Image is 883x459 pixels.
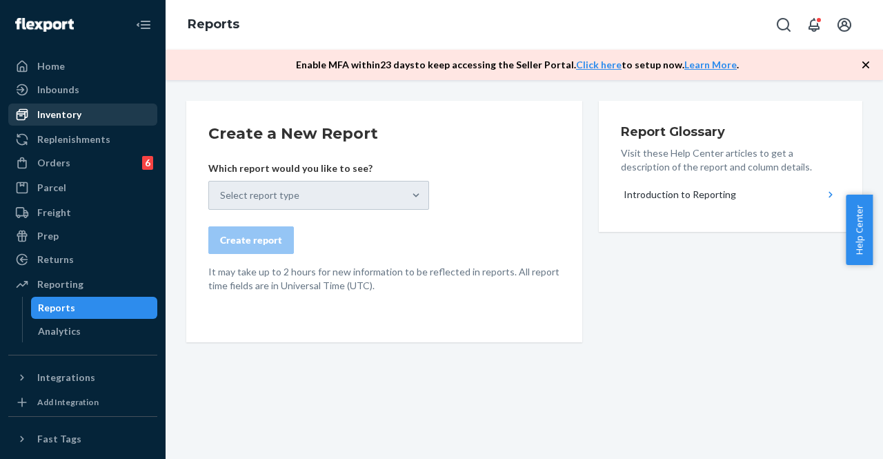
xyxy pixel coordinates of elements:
div: Parcel [37,181,66,195]
button: Open notifications [800,11,828,39]
div: Prep [37,229,59,243]
button: Introduction to Reporting [621,179,840,210]
button: Create report [208,226,294,254]
a: Home [8,55,157,77]
div: 6 [142,156,153,170]
a: Inbounds [8,79,157,101]
div: Integrations [37,371,95,384]
div: Fast Tags [37,432,81,446]
a: Learn More [684,59,737,70]
div: Create report [220,233,282,247]
div: Reporting [37,277,83,291]
div: Inbounds [37,83,79,97]
a: Reporting [8,273,157,295]
div: Freight [37,206,71,219]
div: Add Integration [37,396,99,408]
div: Replenishments [37,133,110,146]
a: Replenishments [8,128,157,150]
div: Orders [37,156,70,170]
a: Reports [188,17,239,32]
a: Add Integration [8,394,157,411]
a: Reports [31,297,158,319]
div: Returns [37,253,74,266]
a: Returns [8,248,157,271]
button: Open account menu [831,11,858,39]
a: Freight [8,202,157,224]
button: Fast Tags [8,428,157,450]
button: Help Center [846,195,873,265]
button: Open Search Box [770,11,797,39]
button: Close Navigation [130,11,157,39]
button: Integrations [8,367,157,389]
a: Click here [576,59,622,70]
div: Introduction to Reporting [624,188,736,202]
h2: Create a New Report [208,123,560,145]
div: Analytics [38,324,81,338]
a: Orders6 [8,152,157,174]
a: Prep [8,225,157,247]
img: Flexport logo [15,18,74,32]
p: Enable MFA within 23 days to keep accessing the Seller Portal. to setup now. . [296,58,739,72]
a: Analytics [31,320,158,342]
a: Parcel [8,177,157,199]
p: Which report would you like to see? [208,162,429,175]
div: Inventory [37,108,81,121]
div: Home [37,59,65,73]
p: Visit these Help Center articles to get a description of the report and column details. [621,146,840,174]
div: Reports [38,301,75,315]
p: It may take up to 2 hours for new information to be reflected in reports. All report time fields ... [208,265,560,293]
h3: Report Glossary [621,123,840,141]
ol: breadcrumbs [177,5,250,45]
a: Inventory [8,104,157,126]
